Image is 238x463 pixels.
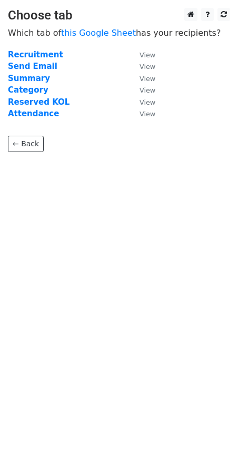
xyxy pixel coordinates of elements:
[61,28,136,38] a: this Google Sheet
[8,62,57,71] a: Send Email
[8,27,230,38] p: Which tab of has your recipients?
[8,85,48,95] a: Category
[140,86,155,94] small: View
[140,63,155,71] small: View
[140,51,155,59] small: View
[140,75,155,83] small: View
[8,109,59,118] a: Attendance
[8,50,63,59] a: Recruitment
[140,110,155,118] small: View
[129,74,155,83] a: View
[140,98,155,106] small: View
[129,50,155,59] a: View
[129,85,155,95] a: View
[129,97,155,107] a: View
[8,74,50,83] a: Summary
[129,109,155,118] a: View
[129,62,155,71] a: View
[8,136,44,152] a: ← Back
[8,97,70,107] a: Reserved KOL
[8,8,230,23] h3: Choose tab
